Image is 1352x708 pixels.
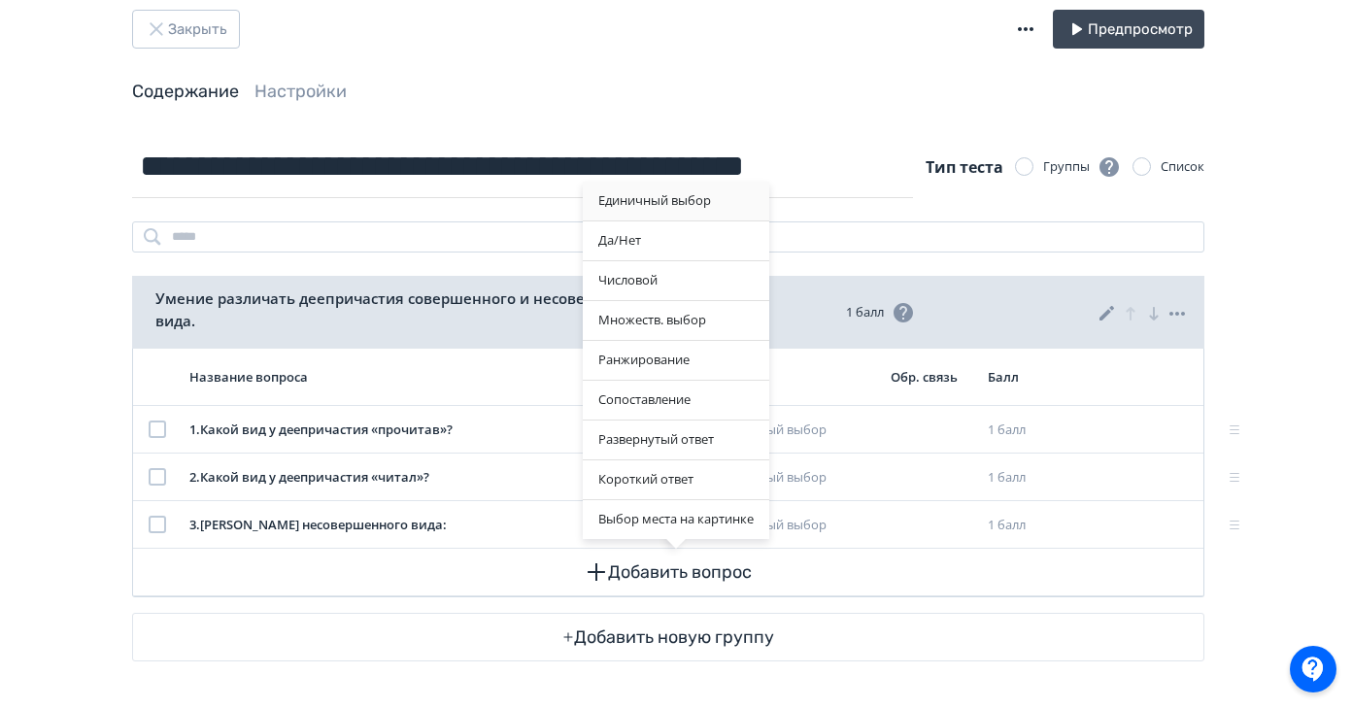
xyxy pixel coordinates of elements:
[583,221,769,260] div: Да/Нет
[583,182,769,220] div: Единичный выбор
[583,421,769,459] div: Развернутый ответ
[583,301,769,340] div: Множеств. выбор
[583,381,769,420] div: Сопоставление
[583,261,769,300] div: Числовой
[583,460,769,499] div: Короткий ответ
[583,500,769,539] div: Выбор места на картинке
[583,341,769,380] div: Ранжирование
